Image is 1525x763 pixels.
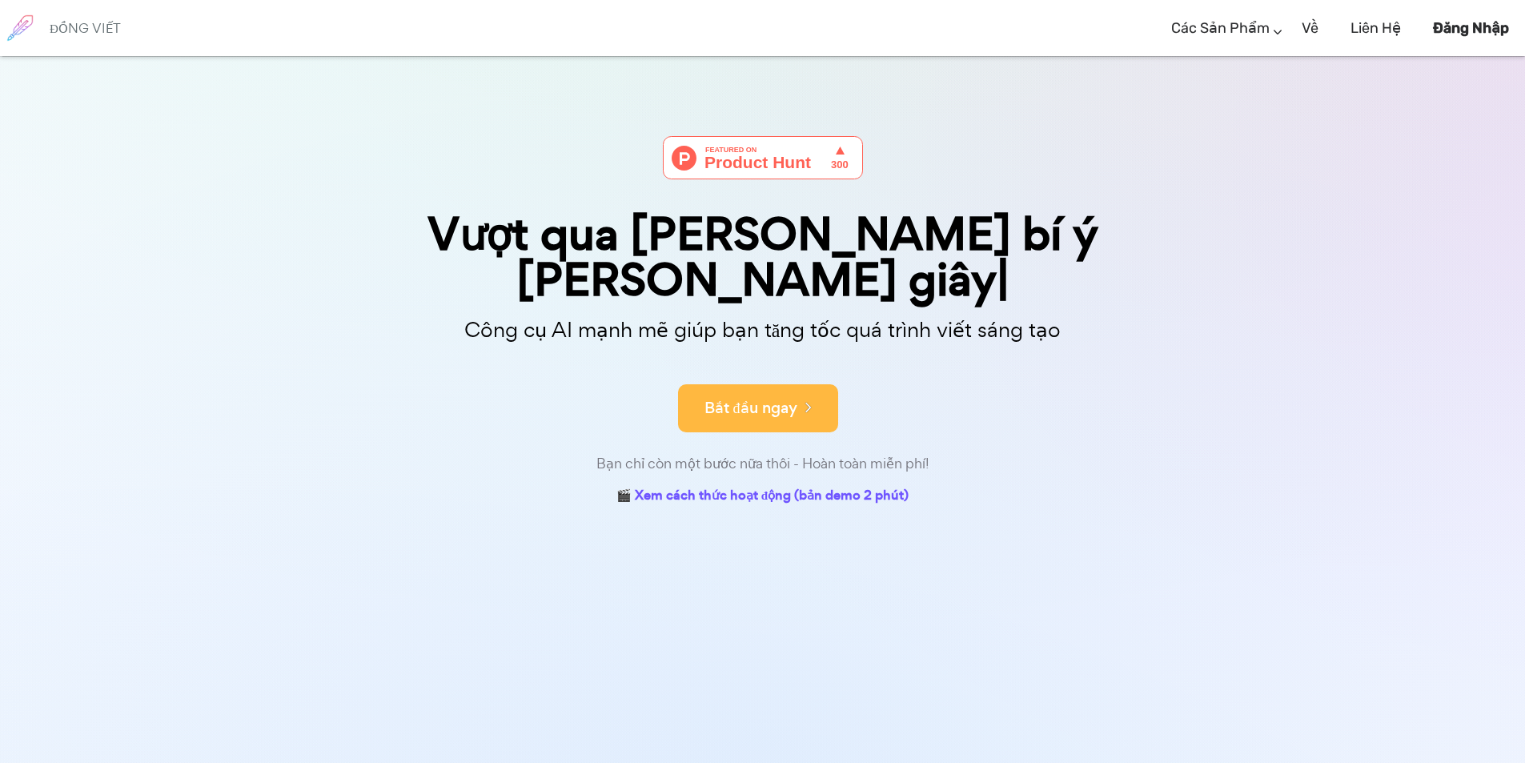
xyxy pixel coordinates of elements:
font: Bạn chỉ còn một bước nữa thôi - Hoàn toàn miễn phí! [596,454,929,472]
font: Đăng nhập [1433,19,1509,37]
a: Các sản phẩm [1171,5,1270,52]
font: 🎬 Xem cách thức hoạt động (bản demo 2 phút) [616,486,909,504]
font: Bắt đầu ngay [704,397,797,419]
a: 🎬 Xem cách thức hoạt động (bản demo 2 phút) [616,484,909,509]
button: Bắt đầu ngay [678,384,838,432]
font: Vượt qua [PERSON_NAME] bí ý [PERSON_NAME] giây [427,203,1098,311]
font: Các sản phẩm [1171,19,1270,37]
a: Liên hệ [1350,5,1401,52]
a: Đăng nhập [1433,5,1509,52]
font: Liên hệ [1350,19,1401,37]
font: Về [1302,19,1318,37]
font: ĐỒNG VIẾT [50,19,121,37]
font: Công cụ AI mạnh mẽ giúp bạn tăng tốc quá trình viết sáng tạo [464,315,1061,343]
a: Về [1302,5,1318,52]
img: Cowriter - Người bạn đồng hành AI giúp bạn viết sáng tạo nhanh hơn | Product Hunt [663,136,863,179]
